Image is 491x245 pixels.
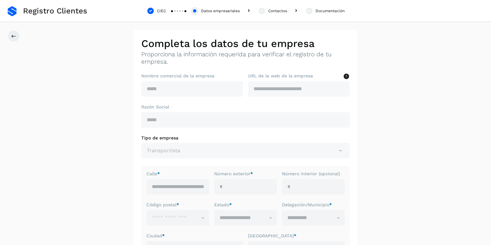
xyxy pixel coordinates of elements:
label: Delegación/Municipio [282,202,345,208]
span: Transportista [147,147,180,154]
label: Estado [214,202,277,208]
label: Número interior (opcional) [282,171,345,177]
div: Datos empresariales [201,8,240,14]
label: Calle [146,171,209,177]
label: Razón Social [141,104,350,110]
div: Documentación [316,8,345,14]
div: CIEC [157,8,166,14]
h2: Completa los datos de tu empresa [141,37,350,50]
span: Registro Clientes [23,6,87,16]
label: [GEOGRAPHIC_DATA] [248,233,345,239]
label: Tipo de empresa [141,135,350,141]
label: URL de la web de la empresa [248,73,350,79]
label: Nombre comercial de la empresa [141,73,243,79]
div: Contactos [268,8,287,14]
label: Código postal [146,202,209,208]
p: Proporciona la información requerida para verificar el registro de tu empresa. [141,51,350,66]
label: Ciudad [146,233,243,239]
label: Número exterior [214,171,277,177]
